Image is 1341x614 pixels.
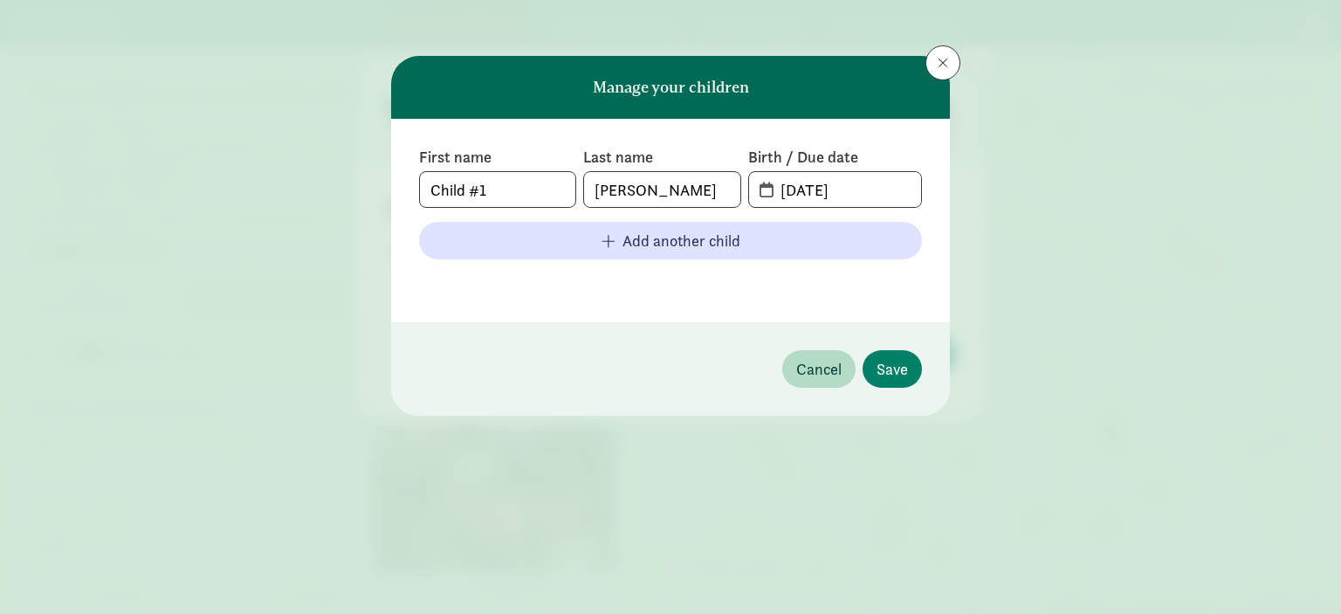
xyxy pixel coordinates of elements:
label: First name [419,147,576,168]
button: Save [863,350,922,388]
span: Save [877,357,908,381]
button: Cancel [782,350,856,388]
h6: Manage your children [593,79,749,96]
button: Add another child [419,222,922,259]
input: MM-DD-YYYY [770,172,921,207]
span: Cancel [796,357,842,381]
label: Last name [583,147,740,168]
span: Add another child [622,229,740,252]
label: Birth / Due date [748,147,922,168]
